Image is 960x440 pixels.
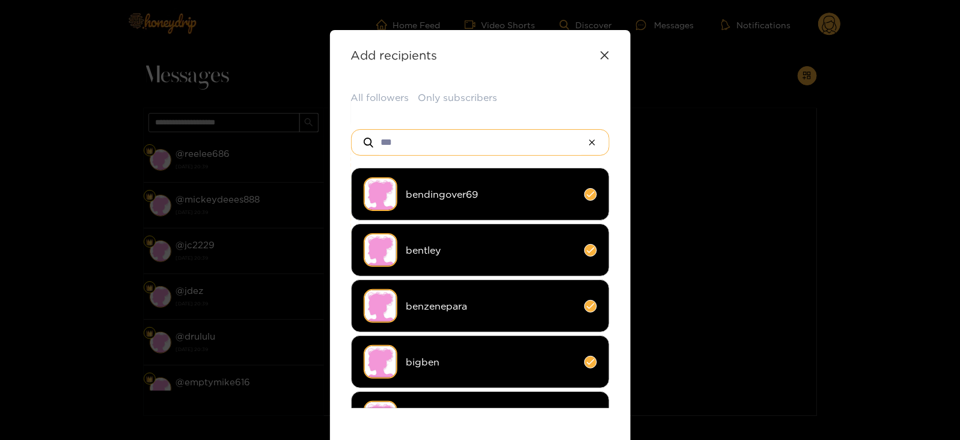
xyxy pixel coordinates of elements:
[406,299,575,313] span: benzenepara
[406,188,575,201] span: bendingover69
[364,177,397,211] img: no-avatar.png
[418,91,498,105] button: Only subscribers
[406,243,575,257] span: bentley
[364,233,397,267] img: no-avatar.png
[364,401,397,435] img: no-avatar.png
[406,355,575,369] span: bigben
[364,345,397,379] img: no-avatar.png
[351,91,409,105] button: All followers
[364,289,397,323] img: no-avatar.png
[351,48,438,62] strong: Add recipients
